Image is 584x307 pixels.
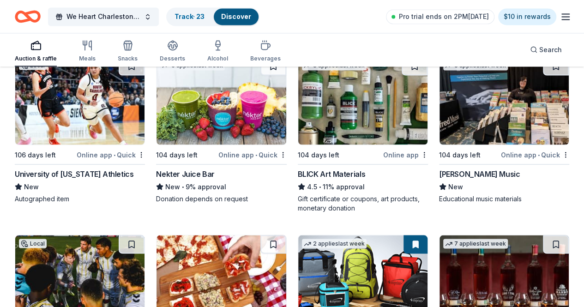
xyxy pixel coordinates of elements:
[523,40,569,59] button: Search
[156,56,286,203] a: Image for Nekter Juice Bar5 applieslast week104 days leftOnline app•QuickNekter Juice BarNew•9% a...
[501,149,569,160] div: Online app Quick
[539,44,562,55] span: Search
[221,12,251,20] a: Discover
[160,36,185,66] button: Desserts
[383,149,428,160] div: Online app
[118,36,138,66] button: Snacks
[156,181,286,192] div: 9% approval
[15,54,57,62] div: Auction & raffle
[498,8,556,25] a: $10 in rewards
[439,168,520,179] div: [PERSON_NAME] Music
[298,56,428,212] a: Image for BLICK Art Materials3 applieslast week104 days leftOnline appBLICK Art Materials4.5•11% ...
[399,11,489,22] span: Pro trial ends on 2PM[DATE]
[66,11,140,22] span: We Heart Charleston Fashion Show Benefit
[24,181,39,192] span: New
[15,56,145,203] a: Image for University of South Carolina AthleticsLocal106 days leftOnline app•QuickUniversity of [...
[165,181,180,192] span: New
[255,151,257,158] span: •
[156,194,286,203] div: Donation depends on request
[538,151,540,158] span: •
[182,183,184,190] span: •
[319,183,321,190] span: •
[298,181,428,192] div: 11% approval
[250,36,281,66] button: Beverages
[19,239,47,248] div: Local
[114,151,115,158] span: •
[207,54,228,62] div: Alcohol
[15,168,133,179] div: University of [US_STATE] Athletics
[48,7,159,26] button: We Heart Charleston Fashion Show Benefit
[118,54,138,62] div: Snacks
[160,54,185,62] div: Desserts
[298,57,427,144] img: Image for BLICK Art Materials
[250,54,281,62] div: Beverages
[15,6,41,27] a: Home
[307,181,317,192] span: 4.5
[175,12,205,20] a: Track· 23
[79,36,96,66] button: Meals
[166,7,259,26] button: Track· 23Discover
[15,57,144,144] img: Image for University of South Carolina Athletics
[448,181,463,192] span: New
[218,149,287,160] div: Online app Quick
[439,149,481,160] div: 104 days left
[157,57,286,144] img: Image for Nekter Juice Bar
[298,168,365,179] div: BLICK Art Materials
[440,57,569,144] img: Image for Alfred Music
[79,54,96,62] div: Meals
[386,9,494,24] a: Pro trial ends on 2PM[DATE]
[298,194,428,212] div: Gift certificate or coupons, art products, monetary donation
[77,149,145,160] div: Online app Quick
[156,168,215,179] div: Nekter Juice Bar
[156,149,198,160] div: 104 days left
[443,239,508,248] div: 7 applies last week
[15,194,145,203] div: Autographed item
[15,149,56,160] div: 106 days left
[439,56,569,203] a: Image for Alfred Music3 applieslast week104 days leftOnline app•Quick[PERSON_NAME] MusicNewEducat...
[207,36,228,66] button: Alcohol
[439,194,569,203] div: Educational music materials
[15,36,57,66] button: Auction & raffle
[298,149,339,160] div: 104 days left
[302,239,367,248] div: 2 applies last week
